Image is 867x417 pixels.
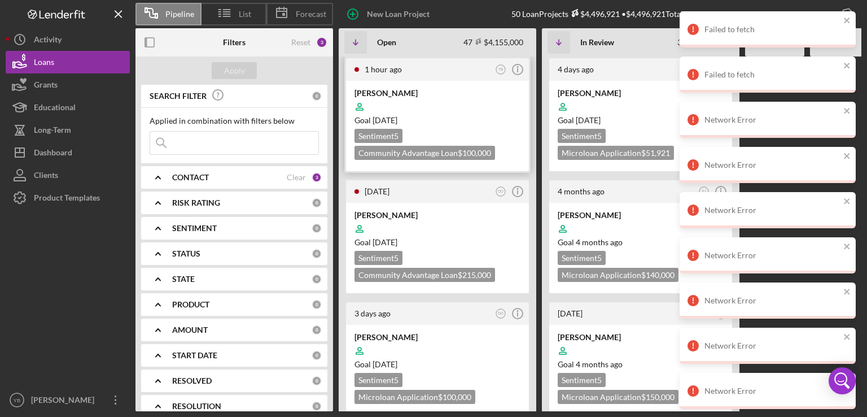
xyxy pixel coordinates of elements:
button: close [843,197,851,207]
a: 4 days agoSJ[PERSON_NAME]Goal [DATE]Sentiment5Microloan Application$51,921 [548,57,734,173]
a: Grants [6,73,130,96]
div: Sentiment 5 [354,251,402,265]
text: DO [498,311,503,315]
button: close [843,287,851,298]
time: 2025-04-21 19:07 [558,186,605,196]
div: 3 [312,172,322,183]
time: 09/27/2025 [373,237,397,247]
div: Network Error [704,386,840,396]
a: [DATE]DO[PERSON_NAME]Goal [DATE]Sentiment5Community Advantage Loan$215,000 [344,179,531,295]
button: Apply [212,62,257,79]
a: [DATE]SJ[PERSON_NAME]Goal 4 months agoSentiment5Microloan Application$150,000 [548,301,734,417]
time: 2025-08-24 17:50 [365,186,389,196]
div: [PERSON_NAME] [558,210,724,221]
div: Applied in combination with filters below [150,116,319,125]
button: New Loan Project [339,3,441,25]
div: Clear [287,173,306,182]
div: Network Error [704,251,840,260]
a: Educational [6,96,130,119]
div: Activity [34,28,62,54]
button: Clients [6,164,130,186]
b: RISK RATING [172,198,220,207]
b: RESOLUTION [172,402,221,411]
div: 0 [312,198,322,208]
button: close [843,16,851,27]
div: 3 [316,37,327,48]
div: Educational [34,96,76,121]
button: close [843,332,851,343]
div: [PERSON_NAME] [354,88,520,99]
span: Goal [354,237,397,247]
div: 47 $4,155,000 [463,37,523,47]
div: 0 [312,249,322,259]
div: [PERSON_NAME] [558,88,724,99]
a: 4 months agoSJ[PERSON_NAME]Goal 4 months agoSentiment5Microloan Application$140,000 [548,179,734,295]
div: Dashboard [34,141,72,167]
div: [PERSON_NAME] [28,389,102,414]
div: [PERSON_NAME] [558,332,724,343]
a: 3 days agoDO[PERSON_NAME]Goal [DATE]Sentiment5Microloan Application$100,000 [344,301,531,417]
span: Forecast [296,10,326,19]
div: Sentiment 5 [558,251,606,265]
text: YB [498,67,503,71]
text: YB [14,397,21,403]
button: YB [493,62,509,77]
b: SEARCH FILTER [150,92,207,101]
b: CONTACT [172,173,209,182]
div: $4,496,921 [568,9,620,19]
div: Network Error [704,296,840,305]
time: 2025-08-22 13:39 [558,64,594,74]
span: Goal [354,115,397,125]
span: Pipeline [165,10,194,19]
span: Goal [558,115,601,125]
button: Export [798,3,861,25]
div: Community Advantage Loan $100,000 [354,146,495,160]
div: Network Error [704,160,840,170]
button: close [843,61,851,72]
div: Sentiment 5 [354,129,402,143]
b: STATUS [172,249,200,258]
div: Microloan Application $150,000 [558,390,678,404]
button: DO [493,306,509,322]
div: Loans [34,51,54,76]
button: YB[PERSON_NAME] [6,389,130,411]
div: Apply [224,62,245,79]
span: List [239,10,251,19]
b: STATE [172,275,195,284]
div: 0 [312,401,322,411]
time: 10/06/2025 [373,359,397,369]
b: AMOUNT [172,325,208,335]
div: Open Intercom Messenger [829,367,856,394]
time: 2025-08-26 17:15 [365,64,402,74]
button: DO [493,184,509,199]
button: Product Templates [6,186,130,209]
div: 0 [312,223,322,233]
div: Microloan Application $140,000 [558,268,678,282]
div: Export [809,3,833,25]
div: Long-Term [34,119,71,144]
b: RESOLVED [172,376,212,385]
button: close [843,106,851,117]
div: Microloan Application $100,000 [354,390,475,404]
div: Microloan Application $51,921 [558,146,674,160]
a: 1 hour agoYB[PERSON_NAME]Goal [DATE]Sentiment5Community Advantage Loan$100,000 [344,57,531,173]
div: Failed to fetch [704,25,840,34]
div: Sentiment 5 [558,129,606,143]
button: Dashboard [6,141,130,164]
button: Loans [6,51,130,73]
b: Filters [223,38,246,47]
time: 09/28/2025 [576,115,601,125]
div: Network Error [704,115,840,124]
span: Goal [558,237,623,247]
div: Network Error [704,341,840,350]
b: Open [377,38,396,47]
div: 0 [312,274,322,284]
b: In Review [580,38,614,47]
a: Long-Term [6,119,130,141]
button: Activity [6,28,130,51]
